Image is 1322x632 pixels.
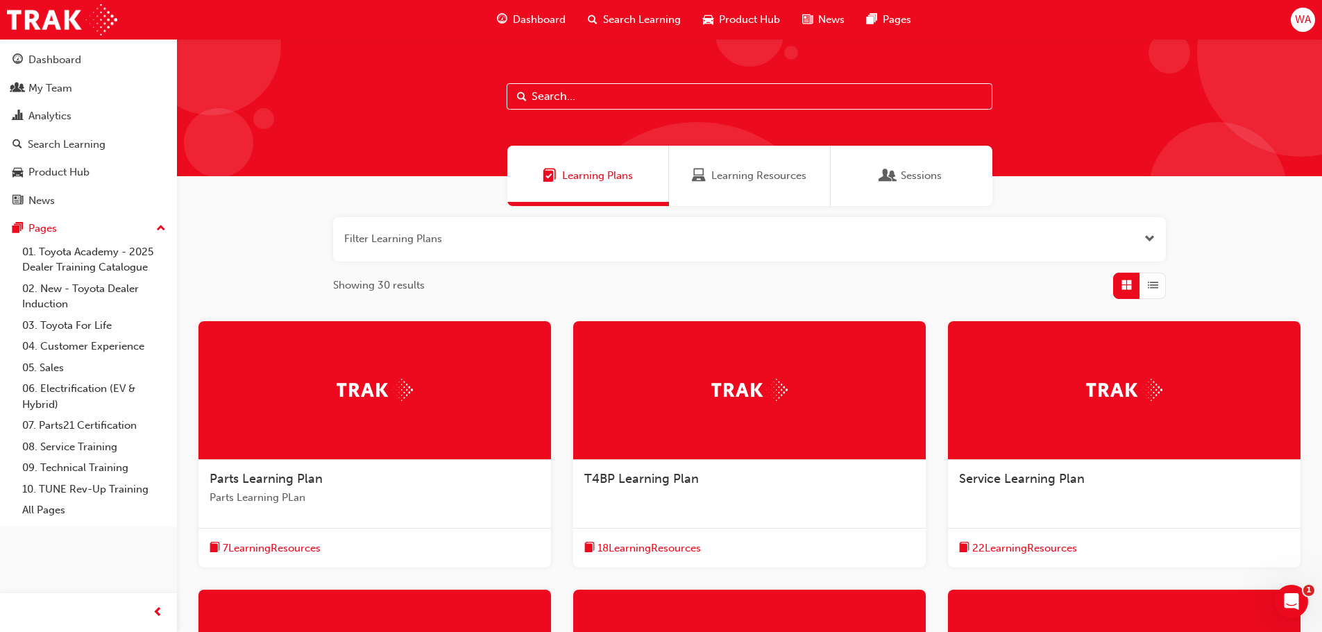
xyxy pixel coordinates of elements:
span: Learning Plans [543,168,557,184]
span: news-icon [12,195,23,207]
span: guage-icon [12,54,23,67]
div: My Team [28,80,72,96]
span: T4BP Learning Plan [584,471,699,486]
div: Dashboard [28,52,81,68]
span: List [1148,277,1158,293]
a: 04. Customer Experience [17,336,171,357]
span: Service Learning Plan [959,471,1085,486]
a: Learning ResourcesLearning Resources [669,146,831,206]
a: News [6,188,171,214]
a: 05. Sales [17,357,171,379]
span: guage-icon [497,11,507,28]
span: pages-icon [12,223,23,235]
span: Dashboard [513,12,566,28]
img: Trak [711,379,788,400]
a: Analytics [6,103,171,129]
span: Search Learning [603,12,681,28]
span: 7 Learning Resources [223,540,321,556]
a: 07. Parts21 Certification [17,415,171,436]
a: guage-iconDashboard [486,6,577,34]
button: Pages [6,216,171,241]
button: book-icon7LearningResources [210,540,321,557]
a: Dashboard [6,47,171,73]
span: Pages [883,12,911,28]
span: search-icon [12,139,22,151]
div: Search Learning [28,137,105,153]
a: 06. Electrification (EV & Hybrid) [17,378,171,415]
a: 09. Technical Training [17,457,171,479]
button: DashboardMy TeamAnalyticsSearch LearningProduct HubNews [6,44,171,216]
span: 22 Learning Resources [972,540,1077,556]
a: My Team [6,76,171,101]
span: 18 Learning Resources [598,540,701,556]
button: Open the filter [1144,231,1155,247]
span: Showing 30 results [333,277,425,293]
iframe: Intercom live chat [1275,585,1308,618]
div: Product Hub [28,164,90,180]
img: Trak [7,4,117,35]
span: prev-icon [153,604,163,622]
span: Search [517,89,527,105]
span: WA [1295,12,1311,28]
span: Sessions [901,168,942,184]
span: Grid [1121,277,1132,293]
a: car-iconProduct Hub [692,6,791,34]
a: 03. Toyota For Life [17,315,171,336]
span: car-icon [12,166,23,179]
span: book-icon [210,540,220,557]
a: Search Learning [6,132,171,157]
span: News [818,12,845,28]
span: Sessions [881,168,895,184]
span: Product Hub [719,12,780,28]
div: News [28,193,55,209]
span: chart-icon [12,110,23,123]
input: Search... [507,83,992,110]
div: Pages [28,221,57,237]
img: Trak [1086,379,1162,400]
span: Parts Learning Plan [210,471,323,486]
a: Learning PlansLearning Plans [507,146,669,206]
span: pages-icon [867,11,877,28]
img: Trak [337,379,413,400]
a: TrakParts Learning PlanParts Learning PLanbook-icon7LearningResources [198,321,551,568]
a: news-iconNews [791,6,856,34]
span: book-icon [959,540,969,557]
a: search-iconSearch Learning [577,6,692,34]
a: pages-iconPages [856,6,922,34]
a: 02. New - Toyota Dealer Induction [17,278,171,315]
a: All Pages [17,499,171,521]
span: Parts Learning PLan [210,490,540,506]
a: 08. Service Training [17,436,171,458]
button: WA [1291,8,1315,32]
a: TrakT4BP Learning Planbook-icon18LearningResources [573,321,926,568]
span: Learning Resources [692,168,706,184]
a: TrakService Learning Planbook-icon22LearningResources [948,321,1300,568]
a: SessionsSessions [831,146,992,206]
span: Learning Plans [562,168,633,184]
button: book-icon22LearningResources [959,540,1077,557]
a: 10. TUNE Rev-Up Training [17,479,171,500]
span: 1 [1303,585,1314,596]
a: 01. Toyota Academy - 2025 Dealer Training Catalogue [17,241,171,278]
span: search-icon [588,11,598,28]
span: Learning Resources [711,168,806,184]
span: news-icon [802,11,813,28]
span: people-icon [12,83,23,95]
div: Analytics [28,108,71,124]
span: up-icon [156,220,166,238]
button: book-icon18LearningResources [584,540,701,557]
span: book-icon [584,540,595,557]
span: car-icon [703,11,713,28]
a: Product Hub [6,160,171,185]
